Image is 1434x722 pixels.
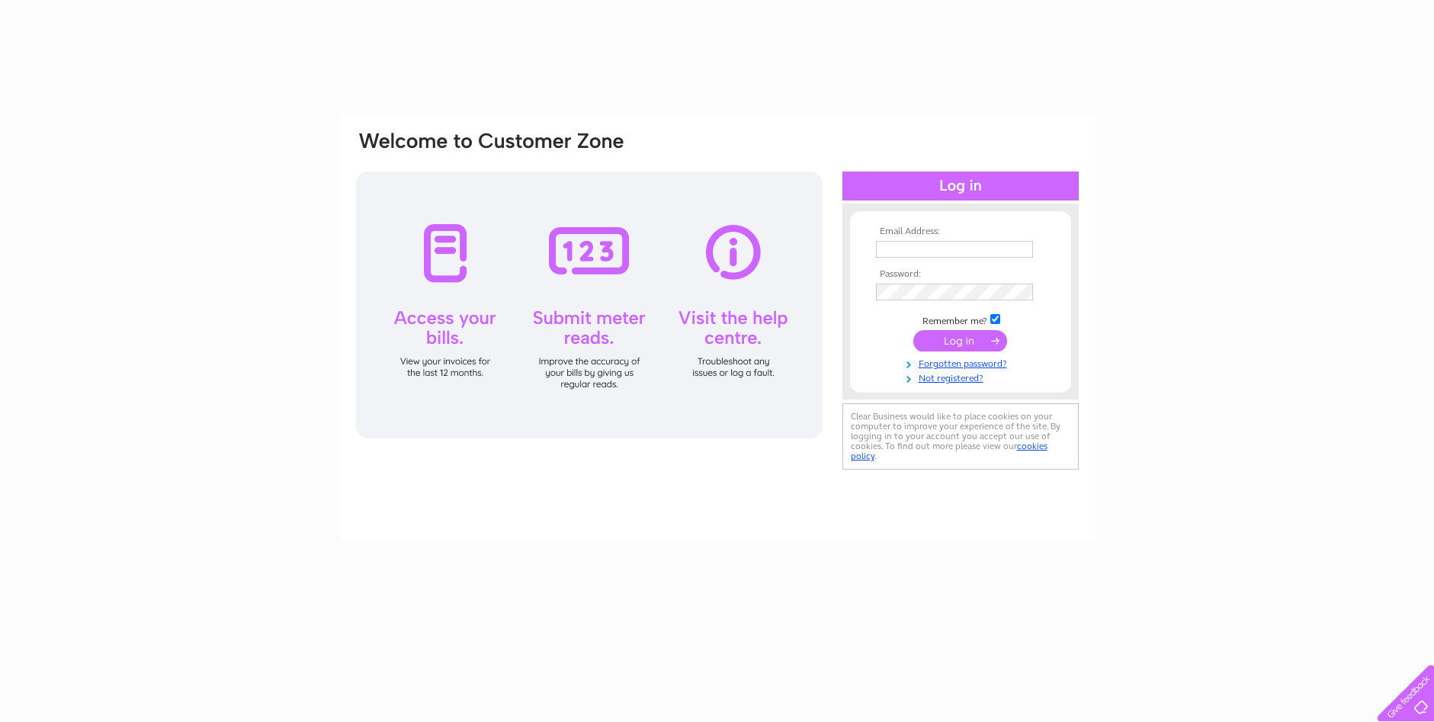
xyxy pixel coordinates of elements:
[872,312,1049,327] td: Remember me?
[913,330,1007,351] input: Submit
[872,269,1049,280] th: Password:
[872,226,1049,237] th: Email Address:
[851,441,1047,461] a: cookies policy
[842,403,1079,470] div: Clear Business would like to place cookies on your computer to improve your experience of the sit...
[876,370,1049,384] a: Not registered?
[876,355,1049,370] a: Forgotten password?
